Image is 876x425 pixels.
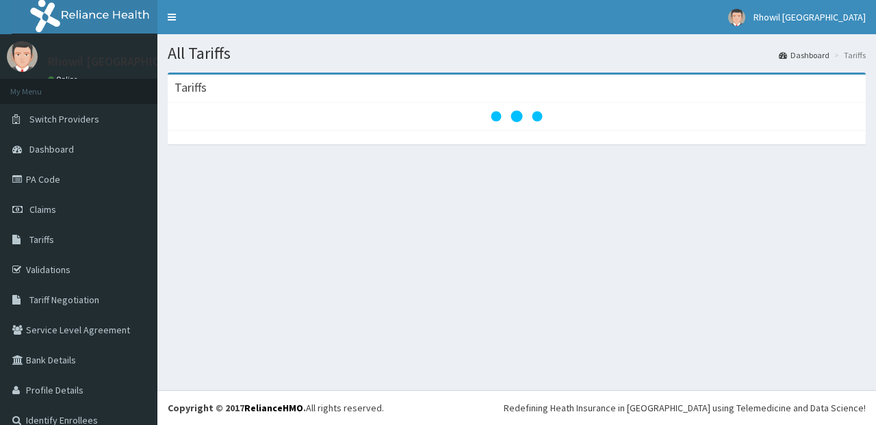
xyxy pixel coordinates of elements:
[29,113,99,125] span: Switch Providers
[504,401,866,415] div: Redefining Heath Insurance in [GEOGRAPHIC_DATA] using Telemedicine and Data Science!
[29,203,56,216] span: Claims
[168,44,866,62] h1: All Tariffs
[728,9,745,26] img: User Image
[175,81,207,94] h3: Tariffs
[168,402,306,414] strong: Copyright © 2017 .
[29,233,54,246] span: Tariffs
[48,55,199,68] p: Rhowil [GEOGRAPHIC_DATA]
[779,49,829,61] a: Dashboard
[244,402,303,414] a: RelianceHMO
[29,143,74,155] span: Dashboard
[29,294,99,306] span: Tariff Negotiation
[157,390,876,425] footer: All rights reserved.
[48,75,81,84] a: Online
[489,89,544,144] svg: audio-loading
[831,49,866,61] li: Tariffs
[7,41,38,72] img: User Image
[753,11,866,23] span: Rhowil [GEOGRAPHIC_DATA]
